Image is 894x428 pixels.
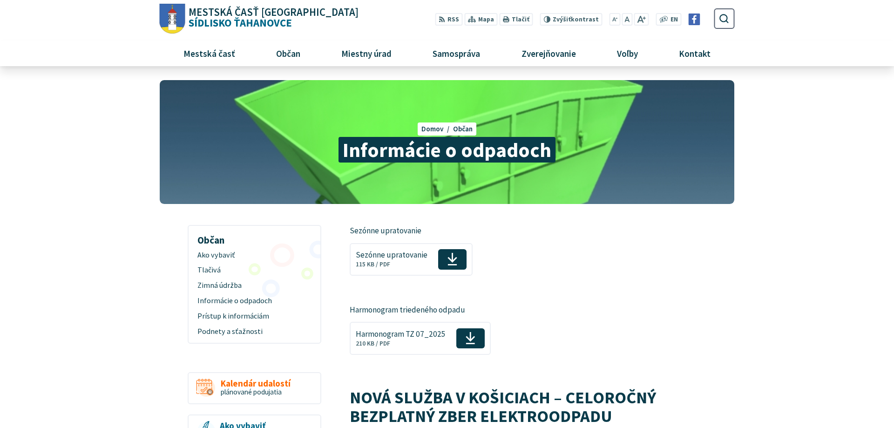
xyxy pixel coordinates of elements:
[421,124,453,133] a: Domov
[512,16,529,23] span: Tlačiť
[167,41,252,66] a: Mestská časť
[192,293,317,309] a: Informácie o odpadoch
[192,247,317,263] a: Ako vybaviť
[221,379,291,388] span: Kalendár udalostí
[356,340,390,347] span: 210 KB / PDF
[356,330,446,339] span: Harmonogram TZ 07_2025
[197,324,312,340] span: Podnety a sťažnosti
[192,324,317,340] a: Podnety a sťažnosti
[192,278,317,293] a: Zimná údržba
[421,124,444,133] span: Domov
[675,41,714,66] span: Kontakt
[662,41,727,66] a: Kontakt
[197,263,312,278] span: Tlačivá
[504,41,593,66] a: Zverejňovanie
[197,293,312,309] span: Informácie o odpadoch
[350,225,664,237] p: Sezónne upratovanie
[668,15,680,25] a: EN
[350,304,664,316] p: Harmonogram triedeného odpadu
[159,4,185,34] img: Prejsť na domovskú stránku
[188,372,321,404] a: Kalendár udalostí plánované podujatia
[192,263,317,278] a: Tlačivá
[339,137,555,163] span: Informácie o odpadoch
[350,322,491,354] a: Harmonogram TZ 07_2025210 KB / PDF
[613,41,641,66] span: Voľby
[609,13,620,26] button: Zmenšiť veľkosť písma
[540,13,602,26] button: Zvýšiťkontrast
[622,13,632,26] button: Nastaviť pôvodnú veľkosť písma
[350,387,656,427] span: NOVÁ SLUŽBA V KOŠICIACH – CELOROČNÝ BEZPLATNÝ ZBER ELEKTROODPADU
[518,41,579,66] span: Zverejňovanie
[689,14,700,25] img: Prejsť na Facebook stránku
[197,309,312,324] span: Prístup k informáciám
[192,309,317,324] a: Prístup k informáciám
[189,7,359,18] span: Mestská časť [GEOGRAPHIC_DATA]
[338,41,395,66] span: Miestny úrad
[435,13,462,26] a: RSS
[192,228,317,247] h3: Občan
[185,7,359,28] span: Sídlisko Ťahanovce
[634,13,649,26] button: Zväčšiť veľkosť písma
[350,243,473,276] a: Sezónne upratovanie115 KB / PDF
[325,41,409,66] a: Miestny úrad
[447,15,459,25] span: RSS
[453,124,473,133] a: Občan
[416,41,497,66] a: Samospráva
[464,13,497,26] a: Mapa
[356,251,427,259] span: Sezónne upratovanie
[499,13,533,26] button: Tlačiť
[600,41,655,66] a: Voľby
[356,260,390,268] span: 115 KB / PDF
[259,41,318,66] a: Občan
[197,247,312,263] span: Ako vybaviť
[670,15,678,25] span: EN
[553,15,571,23] span: Zvýšiť
[553,16,599,23] span: kontrast
[197,278,312,293] span: Zimná údržba
[429,41,484,66] span: Samospráva
[180,41,239,66] span: Mestská časť
[478,15,494,25] span: Mapa
[159,4,358,34] a: Logo Sídlisko Ťahanovce, prejsť na domovskú stránku.
[273,41,304,66] span: Občan
[221,387,282,396] span: plánované podujatia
